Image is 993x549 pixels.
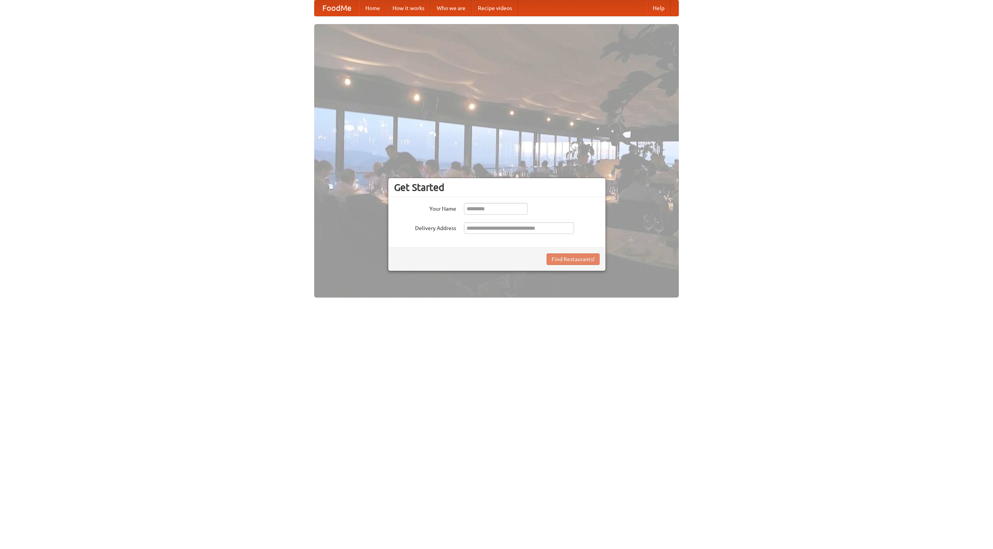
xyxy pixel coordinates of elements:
h3: Get Started [394,182,600,193]
button: Find Restaurants! [547,253,600,265]
a: Home [359,0,386,16]
a: Help [647,0,671,16]
a: FoodMe [315,0,359,16]
a: Recipe videos [472,0,518,16]
label: Your Name [394,203,456,213]
a: Who we are [431,0,472,16]
a: How it works [386,0,431,16]
label: Delivery Address [394,222,456,232]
